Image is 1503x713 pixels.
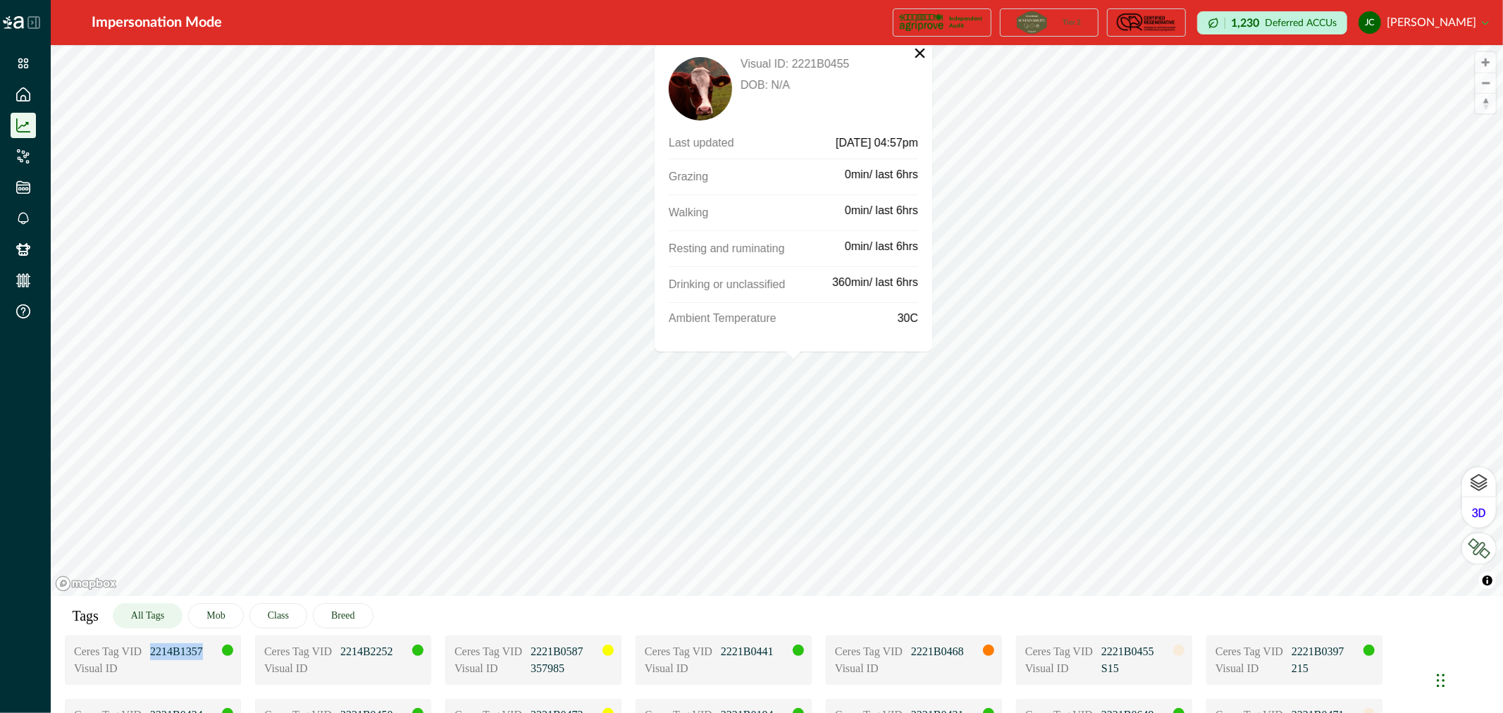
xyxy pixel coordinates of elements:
img: Logo [3,16,24,29]
p: Visual ID [1216,660,1286,677]
p: Visual ID [835,660,905,677]
p: 2221B0455 [1101,643,1172,660]
p: Ceres Tag VID [264,643,335,660]
button: Toggle attribution [1479,572,1496,589]
p: 360min/ last 6hrs [832,275,918,290]
p: 0min/ last 6hrs [845,240,918,254]
p: Ceres Tag VID [74,643,144,660]
p: Last updated [669,136,777,150]
p: Ceres Tag VID [835,643,905,660]
img: default_cow.png [669,57,732,120]
button: Zoom out [1476,73,1496,93]
p: Visual ID [454,660,525,677]
p: 2221B0441 [721,643,791,660]
p: 215 [1292,660,1362,677]
p: Visual ID [1025,660,1096,677]
p: [DATE] 04:57pm [777,136,918,150]
p: 357985 [531,660,601,677]
p: 0min/ last 6hrs [845,168,918,182]
p: Independent Audit [949,15,985,30]
span: Reset bearing to north [1476,94,1496,113]
p: Visual ID [74,660,144,677]
p: 2214B2252 [340,643,411,660]
p: Walking [669,204,845,222]
p: Deferred ACCUs [1265,18,1337,28]
p: 0min/ last 6hrs [845,204,918,218]
button: Class [249,603,307,628]
p: 2221B0587 [531,643,601,660]
p: 2214B1357 [150,643,221,660]
p: DOB: N/A [741,78,849,92]
p: Tags [72,605,98,626]
p: Ambient Temperature [669,311,898,325]
img: certification logo [899,11,944,34]
button: All Tags [113,603,183,628]
p: Ceres Tag VID [454,643,525,660]
button: justin costello[PERSON_NAME] [1359,6,1489,39]
p: S15 [1101,660,1172,677]
button: Zoom in [1476,52,1496,73]
p: Ceres Tag VID [645,643,715,660]
div: Drag [1437,659,1445,702]
button: Mob [188,603,243,628]
p: Resting and ruminating [669,240,845,258]
button: Reset bearing to north [1476,93,1496,113]
p: Visual ID [264,660,335,677]
button: Close popup [913,46,927,60]
p: Grazing [669,168,845,186]
p: Ceres Tag VID [1025,643,1096,660]
div: Impersonation Mode [92,12,222,33]
img: certification logo [1115,11,1178,34]
p: 30C [898,311,918,325]
img: LkRIKP7pqK064DBUf7vatyaj0RnXiK+1zEGAAAAAElFTkSuQmCC [1468,538,1490,559]
p: 2221B0468 [911,643,982,660]
img: certification logo [1017,11,1046,34]
button: Breed [313,603,373,628]
iframe: Chat Widget [1433,645,1503,713]
canvas: Map [51,45,1503,596]
a: Mapbox logo [55,576,117,592]
p: Tier 2 [1063,19,1082,26]
p: 1,230 [1231,18,1259,29]
p: Visual ID [645,660,715,677]
p: Visual ID: 2221B0455 [741,57,849,71]
p: Drinking or unclassified [669,275,832,294]
p: Ceres Tag VID [1216,643,1286,660]
p: 2221B0397 [1292,643,1362,660]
